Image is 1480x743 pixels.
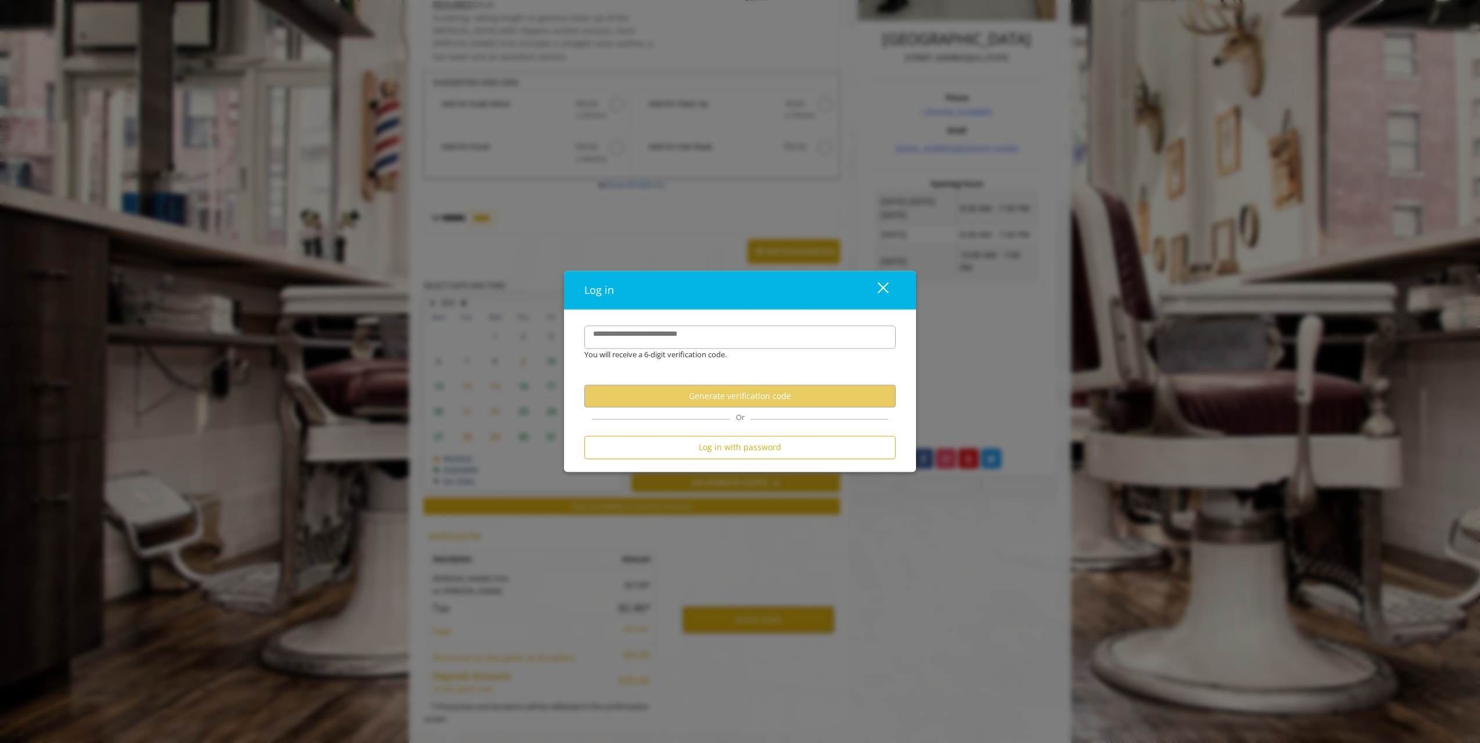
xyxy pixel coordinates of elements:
[584,283,614,297] span: Log in
[576,349,887,361] div: You will receive a 6-digit verification code.
[584,385,896,408] button: Generate verification code
[856,278,896,302] button: close dialog
[584,436,896,459] button: Log in with password
[730,412,750,423] span: Or
[864,281,888,299] div: close dialog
